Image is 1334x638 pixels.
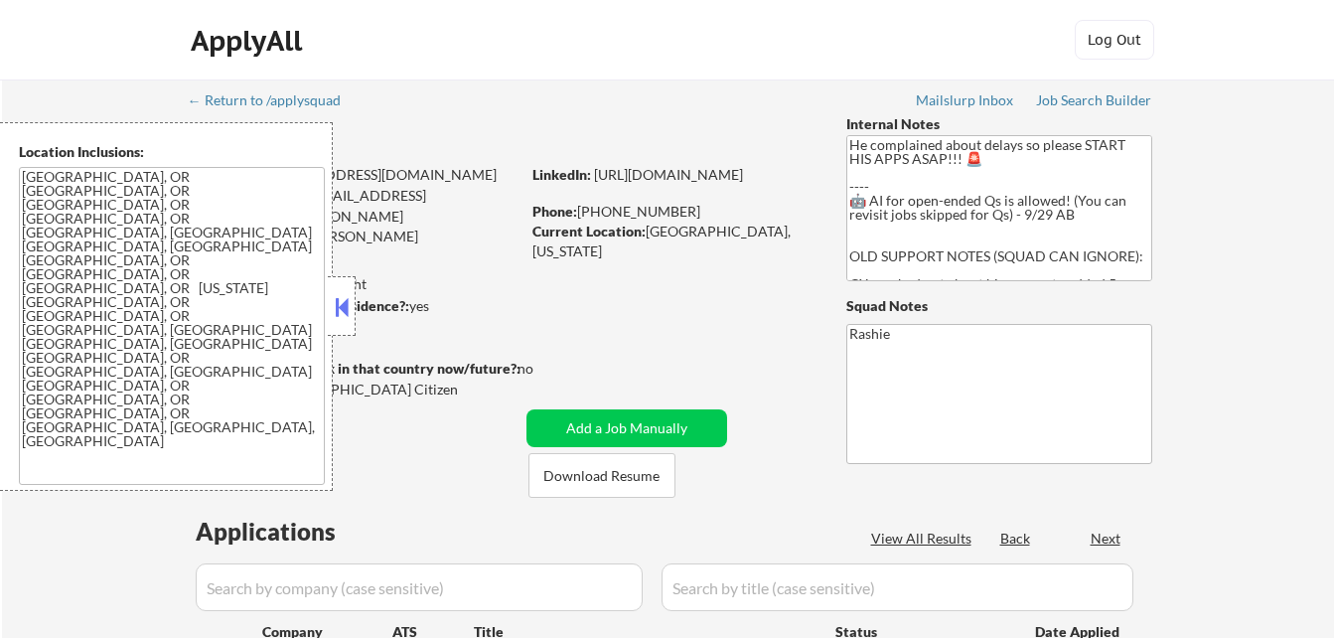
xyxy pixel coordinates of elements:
[532,166,591,183] strong: LinkedIn:
[532,222,814,260] div: [GEOGRAPHIC_DATA], [US_STATE]
[1091,529,1122,549] div: Next
[528,453,675,498] button: Download Resume
[190,129,598,154] div: [PERSON_NAME]
[1036,92,1152,112] a: Job Search Builder
[19,142,325,162] div: Location Inclusions:
[1000,529,1032,549] div: Back
[662,563,1133,611] input: Search by title (case sensitive)
[532,202,814,222] div: [PHONE_NUMBER]
[532,223,646,239] strong: Current Location:
[846,114,1152,134] div: Internal Notes
[916,93,1015,107] div: Mailslurp Inbox
[846,296,1152,316] div: Squad Notes
[871,529,977,549] div: View All Results
[196,520,392,544] div: Applications
[188,93,360,107] div: ← Return to /applysquad
[1036,93,1152,107] div: Job Search Builder
[196,563,643,611] input: Search by company (case sensitive)
[526,409,727,447] button: Add a Job Manually
[532,203,577,220] strong: Phone:
[190,380,525,399] div: Yes, I am a [DEMOGRAPHIC_DATA] Citizen
[518,359,574,379] div: no
[191,24,308,58] div: ApplyAll
[188,92,360,112] a: ← Return to /applysquad
[594,166,743,183] a: [URL][DOMAIN_NAME]
[916,92,1015,112] a: Mailslurp Inbox
[1075,20,1154,60] button: Log Out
